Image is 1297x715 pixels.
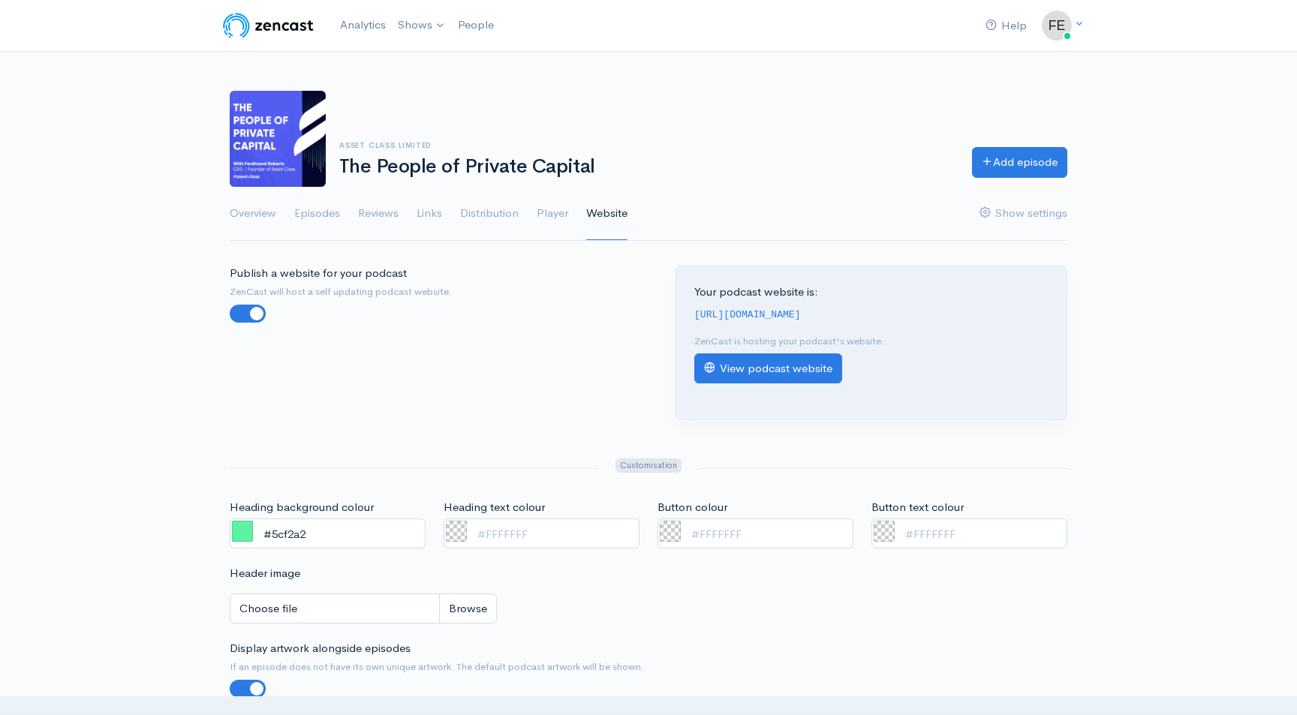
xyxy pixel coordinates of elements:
[230,265,407,282] label: Publish a website for your podcast
[980,10,1033,42] a: Help
[230,187,276,241] a: Overview
[358,187,399,241] a: Reviews
[586,187,627,241] a: Website
[339,141,954,149] h6: Asset Class Limited
[460,187,519,241] a: Distribution
[339,156,954,178] h1: The People of Private Capital
[230,518,426,549] input: #FFFFFFF
[658,518,853,549] input: #FFFFFFF
[230,565,300,582] label: Header image
[1042,11,1072,41] img: ...
[658,499,727,516] label: Button colour
[615,458,681,473] span: Customisation
[694,309,801,320] code: [URL][DOMAIN_NAME]
[972,147,1067,178] a: Add episode
[694,353,842,384] a: View podcast website
[444,518,639,549] input: #FFFFFFF
[294,187,340,241] a: Episodes
[694,334,1049,349] p: ZenCast is hosting your podcast's website.
[230,499,374,516] label: Heading background colour
[230,640,411,657] label: Display artwork alongside episodes
[221,11,316,41] img: ZenCast Logo
[537,187,568,241] a: Player
[871,499,964,516] label: Button text colour
[334,9,392,41] a: Analytics
[871,518,1067,549] input: #FFFFFFF
[230,659,1067,674] small: If an episode does not have its own unique artwork. The default podcast artwork will be shown.
[230,284,639,299] small: ZenCast will host a self updating podcast website.
[980,187,1067,241] a: Show settings
[392,9,452,42] a: Shows
[417,187,442,241] a: Links
[452,9,500,41] a: People
[694,284,1049,301] p: Your podcast website is:
[444,499,545,516] label: Heading text colour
